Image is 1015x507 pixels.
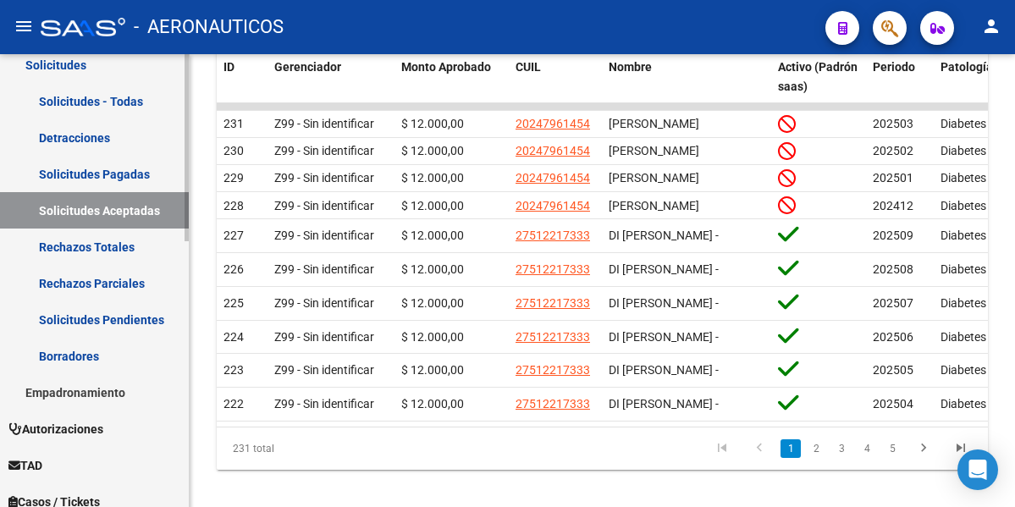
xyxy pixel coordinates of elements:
span: Z99 - Sin identificar [274,397,374,411]
span: [PERSON_NAME] [609,199,699,212]
span: Diabetes [941,117,986,130]
span: - AERONAUTICOS [134,8,284,46]
span: Z99 - Sin identificar [274,262,374,276]
a: go to first page [706,439,738,458]
span: Z99 - Sin identificar [274,117,374,130]
li: page 2 [803,434,829,463]
span: 230 [223,144,244,157]
span: 202508 [873,262,913,276]
li: page 5 [880,434,905,463]
datatable-header-cell: Periodo [866,49,934,105]
div: 231 total [217,427,368,470]
li: page 3 [829,434,854,463]
span: 20247961454 [516,117,590,130]
span: DI [PERSON_NAME] - [609,397,719,411]
span: 27512217333 [516,229,590,242]
span: Diabetes [941,144,986,157]
a: 2 [806,439,826,458]
span: Z99 - Sin identificar [274,199,374,212]
span: 227 [223,229,244,242]
span: 202507 [873,296,913,310]
span: Diabetes [941,330,986,344]
a: 1 [781,439,801,458]
mat-icon: menu [14,16,34,36]
a: go to previous page [743,439,775,458]
span: 27512217333 [516,262,590,276]
a: 5 [882,439,902,458]
span: 229 [223,171,244,185]
span: Diabetes [941,199,986,212]
span: $ 12.000,00 [401,229,464,242]
span: Diabetes [941,262,986,276]
span: 20247961454 [516,171,590,185]
span: 202502 [873,144,913,157]
span: $ 12.000,00 [401,171,464,185]
span: 222 [223,397,244,411]
span: [PERSON_NAME] [609,171,699,185]
div: Open Intercom Messenger [957,449,998,490]
span: Periodo [873,60,915,74]
span: $ 12.000,00 [401,262,464,276]
span: [PERSON_NAME] [609,144,699,157]
span: 202509 [873,229,913,242]
datatable-header-cell: Nombre [602,49,771,105]
datatable-header-cell: CUIL [509,49,602,105]
li: page 4 [854,434,880,463]
span: Z99 - Sin identificar [274,229,374,242]
span: Monto Aprobado [401,60,491,74]
span: ID [223,60,234,74]
span: Diabetes [941,296,986,310]
span: 202501 [873,171,913,185]
span: Z99 - Sin identificar [274,363,374,377]
a: go to next page [907,439,940,458]
datatable-header-cell: Gerenciador [268,49,394,105]
span: CUIL [516,60,541,74]
span: TAD [8,456,42,475]
span: DI [PERSON_NAME] - [609,229,719,242]
span: Z99 - Sin identificar [274,296,374,310]
span: $ 12.000,00 [401,144,464,157]
span: 228 [223,199,244,212]
span: 202504 [873,397,913,411]
span: Diabetes [941,229,986,242]
li: page 1 [778,434,803,463]
a: 4 [857,439,877,458]
datatable-header-cell: Monto Aprobado [394,49,509,105]
datatable-header-cell: ID [217,49,268,105]
span: 223 [223,363,244,377]
span: DI [PERSON_NAME] - [609,296,719,310]
datatable-header-cell: Activo (Padrón saas) [771,49,866,105]
span: 202506 [873,330,913,344]
span: 231 [223,117,244,130]
span: Activo (Padrón saas) [778,60,858,93]
a: 3 [831,439,852,458]
span: 226 [223,262,244,276]
span: Z99 - Sin identificar [274,144,374,157]
span: $ 12.000,00 [401,330,464,344]
span: Autorizaciones [8,420,103,438]
span: 20247961454 [516,144,590,157]
span: $ 12.000,00 [401,199,464,212]
span: $ 12.000,00 [401,397,464,411]
span: 27512217333 [516,330,590,344]
span: Z99 - Sin identificar [274,171,374,185]
span: $ 12.000,00 [401,296,464,310]
span: $ 12.000,00 [401,117,464,130]
mat-icon: person [981,16,1001,36]
span: 20247961454 [516,199,590,212]
span: 224 [223,330,244,344]
span: Diabetes [941,397,986,411]
span: $ 12.000,00 [401,363,464,377]
span: 202412 [873,199,913,212]
span: DI [PERSON_NAME] - [609,262,719,276]
span: [PERSON_NAME] [609,117,699,130]
span: 27512217333 [516,397,590,411]
span: Gerenciador [274,60,341,74]
span: 27512217333 [516,296,590,310]
span: DI [PERSON_NAME] - [609,363,719,377]
a: go to last page [945,439,977,458]
span: Diabetes [941,363,986,377]
span: 27512217333 [516,363,590,377]
span: Diabetes [941,171,986,185]
span: Patología [941,60,993,74]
